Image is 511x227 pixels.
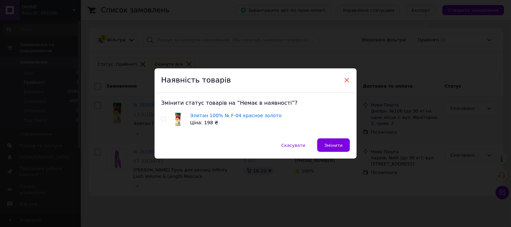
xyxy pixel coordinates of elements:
[155,68,357,93] div: Наявність товарів
[344,74,350,86] span: ×
[281,143,305,148] span: Скасувати
[161,99,350,107] div: Змінити статус товарів на “Немає в наявності”?
[190,119,282,126] div: Ціна: 198 ₴
[317,138,350,152] button: Змінити
[324,143,343,148] span: Змінити
[190,113,282,118] a: Элитан 100% № F-04 красное золото
[274,138,312,152] button: Скасувати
